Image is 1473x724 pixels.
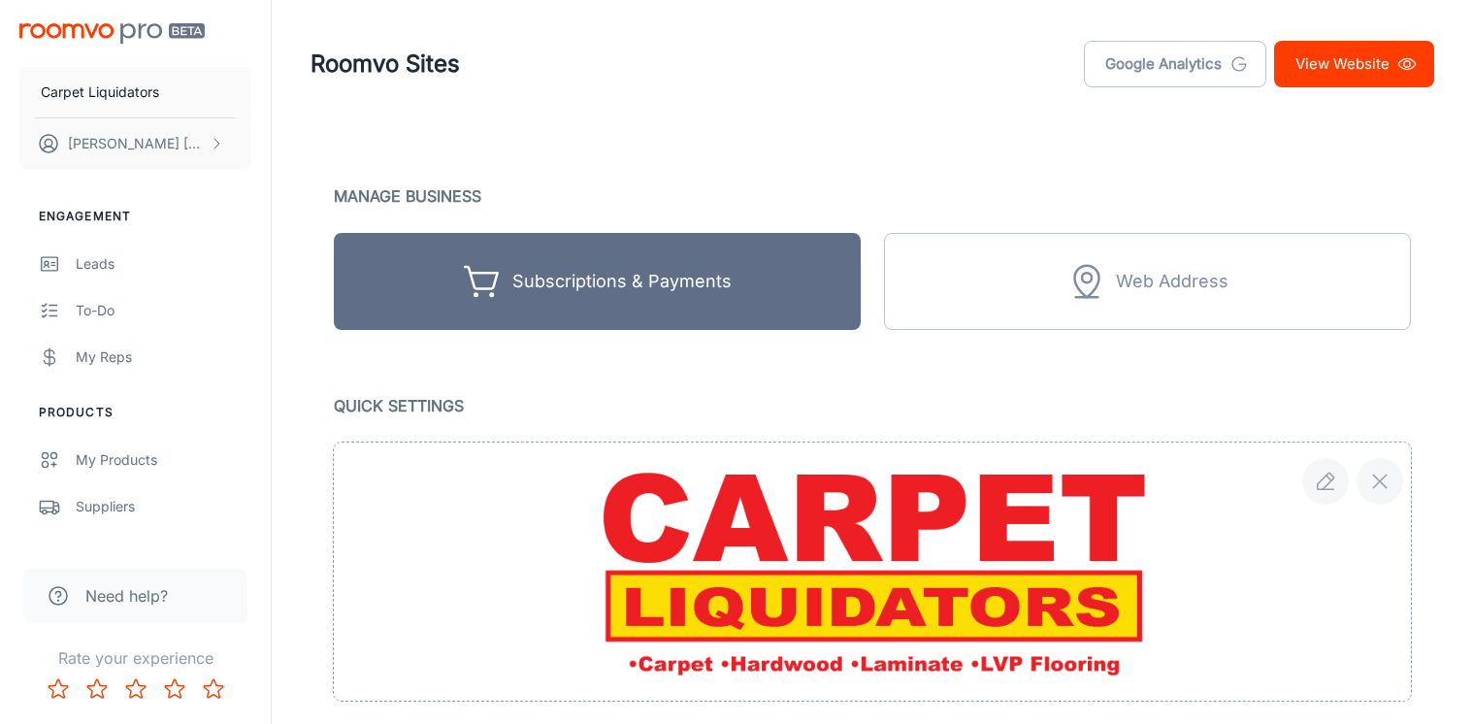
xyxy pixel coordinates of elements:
[155,670,194,708] button: Rate 4 star
[76,346,251,368] div: My Reps
[884,233,1411,330] div: Unlock with subscription
[76,543,251,564] div: QR Codes
[116,670,155,708] button: Rate 3 star
[334,182,1411,210] p: Manage Business
[19,67,251,117] button: Carpet Liquidators
[19,23,205,44] img: Roomvo PRO Beta
[884,233,1411,330] button: Web Address
[68,133,205,154] p: [PERSON_NAME] [PERSON_NAME]
[1116,267,1228,297] div: Web Address
[334,233,861,330] button: Subscriptions & Payments
[311,47,460,82] h1: Roomvo Sites
[76,496,251,517] div: Suppliers
[1274,41,1434,87] a: View Website
[76,300,251,321] div: To-do
[85,584,168,608] span: Need help?
[39,670,78,708] button: Rate 1 star
[194,670,233,708] button: Rate 5 star
[578,450,1165,693] img: file preview
[334,392,1411,419] p: Quick Settings
[76,449,251,471] div: My Products
[76,253,251,275] div: Leads
[41,82,159,103] p: Carpet Liquidators
[19,118,251,169] button: [PERSON_NAME] [PERSON_NAME]
[78,670,116,708] button: Rate 2 star
[1084,41,1266,87] a: Google Analytics tracking code can be added using the Custom Code feature on this page
[16,646,255,670] p: Rate your experience
[512,267,732,297] div: Subscriptions & Payments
